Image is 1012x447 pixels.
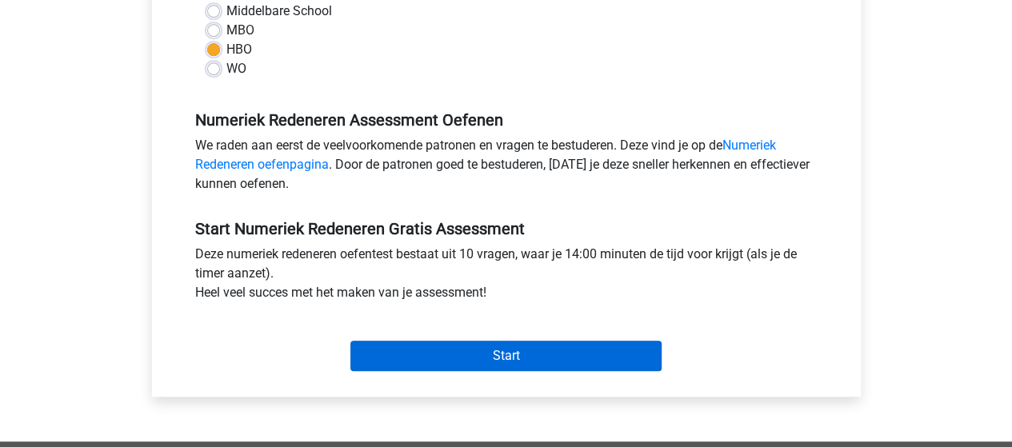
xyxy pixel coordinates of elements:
label: Middelbare School [226,2,332,21]
h5: Start Numeriek Redeneren Gratis Assessment [195,219,818,238]
div: We raden aan eerst de veelvoorkomende patronen en vragen te bestuderen. Deze vind je op de . Door... [183,136,830,200]
label: WO [226,59,246,78]
a: Numeriek Redeneren oefenpagina [195,138,776,172]
h5: Numeriek Redeneren Assessment Oefenen [195,110,818,130]
input: Start [350,341,662,371]
label: MBO [226,21,254,40]
div: Deze numeriek redeneren oefentest bestaat uit 10 vragen, waar je 14:00 minuten de tijd voor krijg... [183,245,830,309]
label: HBO [226,40,252,59]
